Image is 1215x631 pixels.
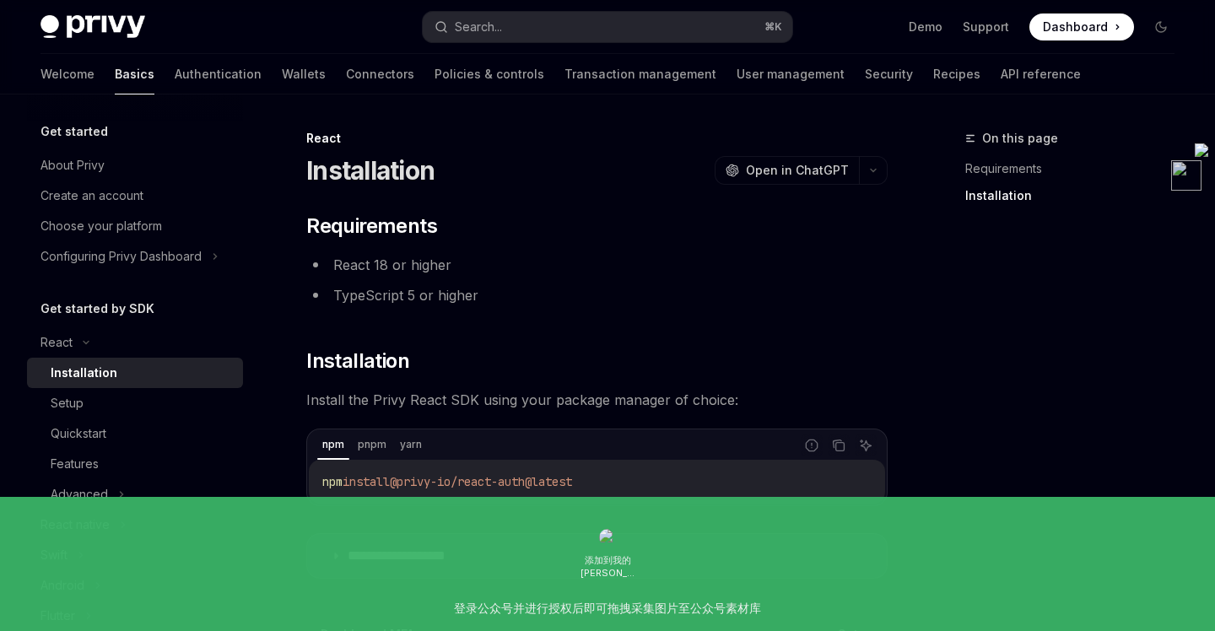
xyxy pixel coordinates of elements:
a: Authentication [175,54,262,94]
div: Installation [51,363,117,383]
div: Search... [455,17,502,37]
div: Choose your platform [40,216,162,236]
span: Dashboard [1043,19,1108,35]
a: Support [963,19,1009,35]
div: npm [317,434,349,455]
div: Setup [51,393,84,413]
a: Wallets [282,54,326,94]
div: React [40,332,73,353]
button: Copy the contents from the code block [828,434,850,456]
span: On this page [982,128,1058,148]
div: Create an account [40,186,143,206]
button: React [27,327,243,358]
button: Search...⌘K [423,12,791,42]
a: Installation [965,182,1188,209]
a: Setup [27,388,243,418]
a: Transaction management [564,54,716,94]
div: About Privy [40,155,105,175]
div: pnpm [353,434,391,455]
a: Security [865,54,913,94]
a: Create an account [27,181,243,211]
a: About Privy [27,150,243,181]
a: Welcome [40,54,94,94]
div: Features [51,454,99,474]
button: Advanced [27,479,243,510]
div: yarn [395,434,427,455]
a: Requirements [965,155,1188,182]
span: Installation [306,348,409,375]
button: Ask AI [855,434,877,456]
span: Install the Privy React SDK using your package manager of choice: [306,388,888,412]
button: Configuring Privy Dashboard [27,241,243,272]
div: Advanced [51,484,108,504]
button: Report incorrect code [801,434,823,456]
span: Requirements [306,213,437,240]
button: Open in ChatGPT [715,156,859,185]
span: ⌘ K [764,20,782,34]
a: Connectors [346,54,414,94]
li: React 18 or higher [306,253,888,277]
a: Recipes [933,54,980,94]
a: Installation [27,358,243,388]
h5: Get started by SDK [40,299,154,319]
a: Choose your platform [27,211,243,241]
span: @privy-io/react-auth@latest [390,474,572,489]
a: Demo [909,19,942,35]
a: Dashboard [1029,13,1134,40]
span: install [343,474,390,489]
a: Basics [115,54,154,94]
a: User management [737,54,845,94]
span: npm [322,474,343,489]
h1: Installation [306,155,435,186]
a: API reference [1001,54,1081,94]
div: Configuring Privy Dashboard [40,246,202,267]
span: Open in ChatGPT [746,162,849,179]
h5: Get started [40,121,108,142]
li: TypeScript 5 or higher [306,283,888,307]
a: Features [27,449,243,479]
div: Quickstart [51,423,106,444]
a: Quickstart [27,418,243,449]
a: Policies & controls [435,54,544,94]
button: Toggle dark mode [1147,13,1174,40]
img: dark logo [40,15,145,39]
div: React [306,130,888,147]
